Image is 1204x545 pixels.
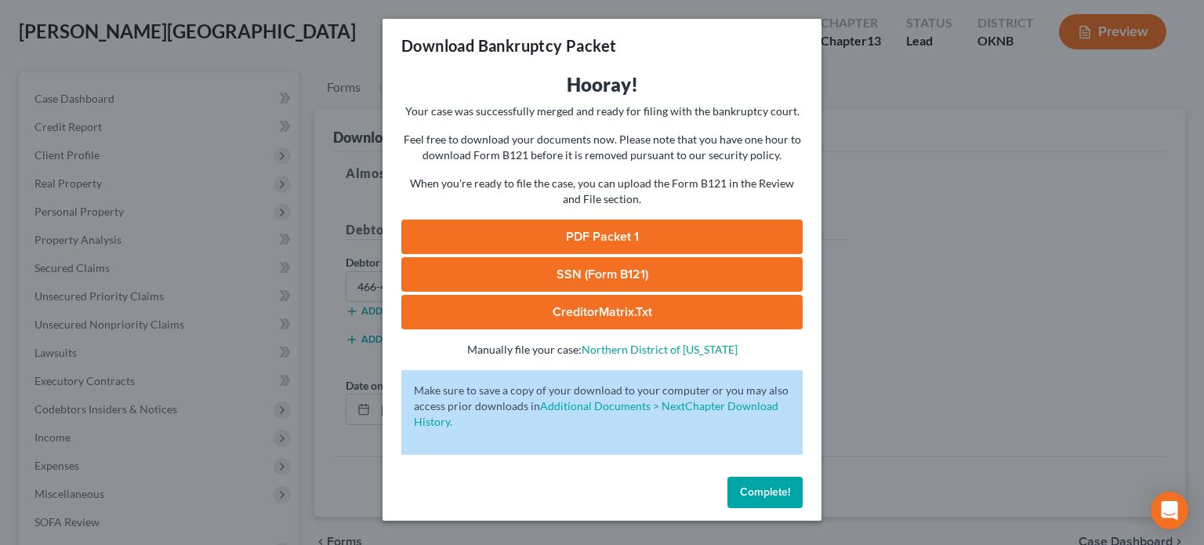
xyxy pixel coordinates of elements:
p: Make sure to save a copy of your download to your computer or you may also access prior downloads in [414,383,790,430]
p: Manually file your case: [401,342,803,358]
a: CreditorMatrix.txt [401,295,803,329]
a: Additional Documents > NextChapter Download History. [414,399,778,428]
button: Complete! [727,477,803,508]
span: Complete! [740,485,790,499]
h3: Download Bankruptcy Packet [401,35,616,56]
div: Open Intercom Messenger [1151,492,1188,529]
a: Northern District of [US_STATE] [582,343,738,356]
h3: Hooray! [401,72,803,97]
p: Your case was successfully merged and ready for filing with the bankruptcy court. [401,104,803,119]
a: SSN (Form B121) [401,257,803,292]
p: When you're ready to file the case, you can upload the Form B121 in the Review and File section. [401,176,803,207]
p: Feel free to download your documents now. Please note that you have one hour to download Form B12... [401,132,803,163]
a: PDF Packet 1 [401,220,803,254]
